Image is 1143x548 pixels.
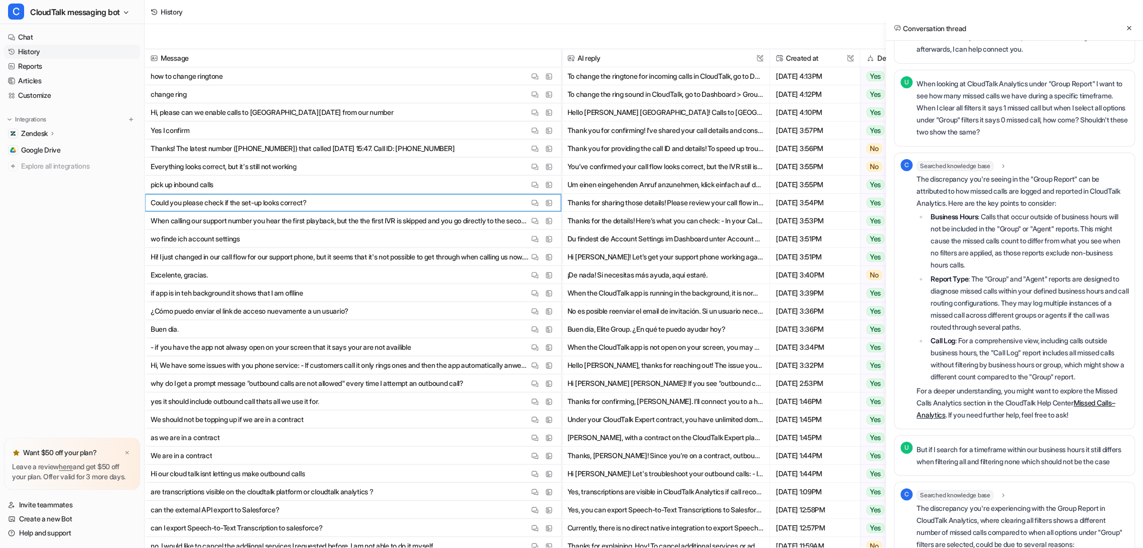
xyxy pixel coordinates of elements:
p: The discrepancy you're seeing in the "Group Report" can be attributed to how missed calls are log... [917,173,1128,209]
span: No [866,144,882,154]
button: Yes [860,121,922,140]
span: CloudTalk messaging bot [30,5,120,19]
button: You’ve confirmed your call flow looks correct, but the IVR still isn’t working: after the first p... [567,158,763,176]
button: Yes [860,374,922,392]
button: No [860,158,922,176]
button: Thanks for sharing those details! Please review your call flow in Call Flow Designer and check th... [567,194,763,212]
button: Yes [860,320,922,338]
p: Excelente, gracias. [151,266,208,284]
button: Yes [860,465,922,483]
button: No [860,266,922,284]
button: Hi [PERSON_NAME]! Let's troubleshoot your outbound calls: - Is your account credit balance above ... [567,465,763,483]
button: Currently, there is no direct native integration to export Speech-to-Text Transcriptions from Clo... [567,519,763,537]
button: Yes [860,410,922,429]
h2: Deflection [877,49,909,67]
span: Yes [866,469,884,479]
a: Missed Calls–Analytics [917,398,1115,419]
p: : The "Group" and "Agent" reports are designed to diagnose missed calls within your defined busin... [931,273,1128,333]
span: Yes [866,396,884,406]
p: pick up inbound calls [151,176,213,194]
a: Help and support [4,526,140,540]
button: Yes, transcriptions are visible in CloudTalk Analytics if call recording and Conversation Intelli... [567,483,763,501]
span: [DATE] 3:55PM [774,176,856,194]
span: C [8,4,24,20]
p: Hi, please can we enable calls to [GEOGRAPHIC_DATA][DATE] from our number [151,103,394,121]
span: Yes [866,288,884,298]
span: [DATE] 3:54PM [774,194,856,212]
button: Yes [860,338,922,356]
span: [DATE] 1:46PM [774,392,856,410]
span: [DATE] 3:36PM [774,320,856,338]
button: To change the ring sound in CloudTalk, go to Dashboard > Groups > Edit the group. In Advanced set... [567,85,763,103]
span: Yes [866,378,884,388]
button: Yes [860,194,922,212]
a: Invite teammates [4,498,140,512]
p: Want $50 off your plan? [23,448,97,458]
p: yes it should include outbound call thats all we use it for. [151,392,319,410]
span: Yes [866,125,884,135]
img: menu_add.svg [128,116,135,123]
button: ¡De nada! Si necesitas más ayuda, aquí estaré. [567,266,763,284]
p: if app is in teh background it shows that I am oflline [151,284,303,302]
button: Hello [PERSON_NAME], thanks for reaching out! The issue you described—calls ringing once and then... [567,356,763,374]
a: Google DriveGoogle Drive [4,143,140,157]
p: can the external API export to Salesforce? [151,501,279,519]
span: [DATE] 3:57PM [774,121,856,140]
button: Yes [860,302,922,320]
button: Yes [860,483,922,501]
p: - if you have the app not alwasy open on your screen that it says your are not availible [151,338,411,356]
img: expand menu [6,116,13,123]
p: But if I search for a timeframe within our business hours it still differs when filtering all and... [917,444,1128,468]
button: Yes [860,212,922,230]
span: C [900,159,912,171]
span: [DATE] 1:45PM [774,429,856,447]
a: Reports [4,59,140,73]
span: [DATE] 1:45PM [774,410,856,429]
button: To change the ringtone for incoming calls in CloudTalk, go to Dashboard > Groups, click the penci... [567,67,763,85]
img: x [124,450,130,456]
p: Buen día. [151,320,178,338]
p: Leave a review and get $50 off your plan. Offer valid for 3 more days. [12,462,132,482]
p: ¿Cómo puedo enviar el link de acceso nuevamente a un usuario? [151,302,349,320]
button: Integrations [4,114,49,124]
button: Yes, you can export Speech-to-Text Transcriptions to Salesforce using workflow automations that s... [567,501,763,519]
button: No [860,140,922,158]
button: Um einen eingehenden Anruf anzunehmen, klick einfach auf das "Antworten"-Icon im Dialer der Cloud... [567,176,763,194]
a: Chat [4,30,140,44]
a: Explore all integrations [4,159,140,173]
p: wo finde ich account settings [151,230,240,248]
span: [DATE] 12:58PM [774,501,856,519]
button: Yes [860,447,922,465]
p: Everything looks correct, but it's still not working [151,158,296,176]
button: Yes [860,176,922,194]
button: Buen día, Elite Group. ¿En qué te puedo ayudar hoy? [567,320,763,338]
span: [DATE] 3:51PM [774,230,856,248]
span: Yes [866,505,884,515]
span: Yes [866,342,884,352]
span: Yes [866,415,884,425]
span: [DATE] 3:40PM [774,266,856,284]
p: Hi! I just changed in our call flow for our support phone, but it seems that it's not possible to... [151,248,529,266]
span: [DATE] 1:44PM [774,447,856,465]
p: When looking at CloudTalk Analytics under "Group Report" I want to see how many missed calls we h... [917,78,1128,138]
span: Explore all integrations [21,158,136,174]
span: Yes [866,433,884,443]
span: No [866,270,882,280]
span: U [900,76,912,88]
h2: Conversation thread [894,23,966,34]
strong: Call Log [931,336,955,345]
p: as we are in a contract [151,429,220,447]
span: Yes [866,252,884,262]
span: [DATE] 3:53PM [774,212,856,230]
button: Hi [PERSON_NAME] [PERSON_NAME]! If you see "outbound calls are not allowed," please check: - Your... [567,374,763,392]
p: why do I get a prompt message "outbound calls are not allowed" every time I attempt an outbound c... [151,374,464,392]
button: Thank you for providing the call ID and details! To speed up troubleshooting, may we have your co... [567,140,763,158]
a: History [4,45,140,59]
span: [DATE] 4:13PM [774,67,856,85]
span: Yes [866,71,884,81]
span: [DATE] 3:51PM [774,248,856,266]
button: Yes [860,103,922,121]
span: [DATE] 3:32PM [774,356,856,374]
span: Yes [866,216,884,226]
button: Yes [860,356,922,374]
